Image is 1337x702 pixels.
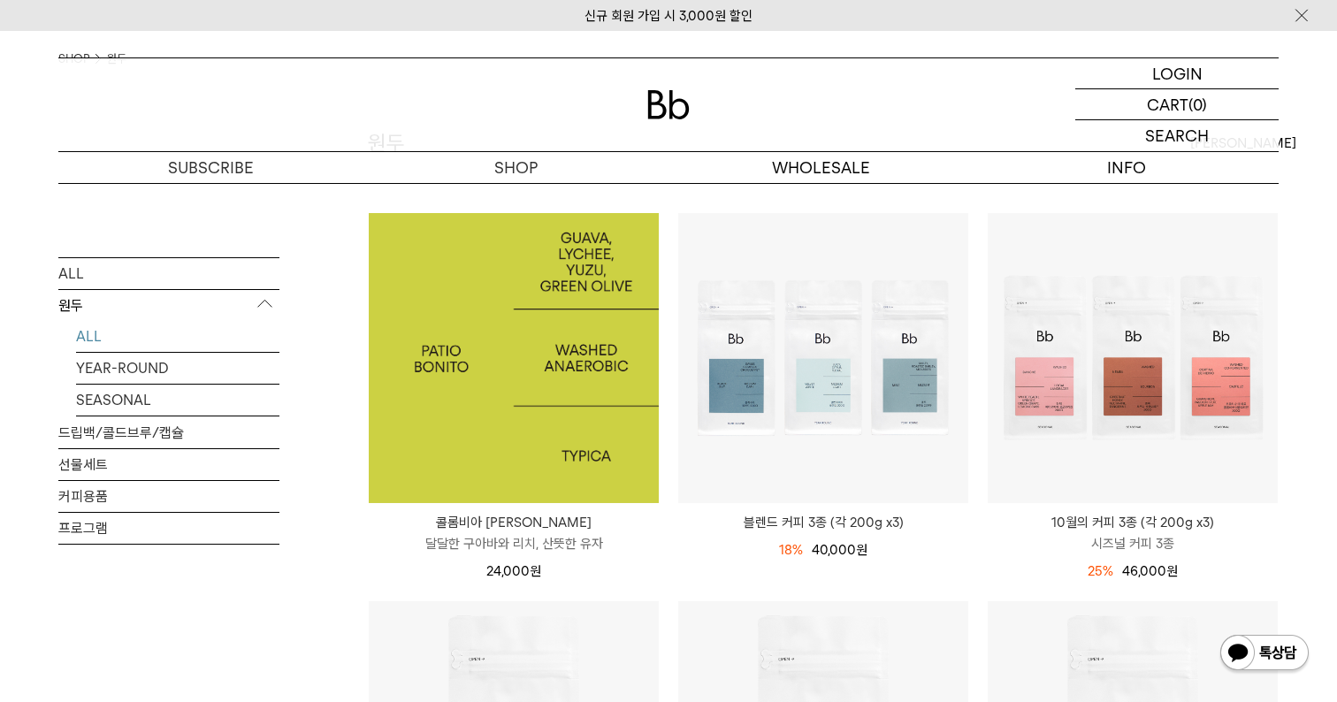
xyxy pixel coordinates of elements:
p: WHOLESALE [668,152,974,183]
a: 블렌드 커피 3종 (각 200g x3) [678,512,968,533]
a: 커피용품 [58,480,279,511]
a: SEASONAL [76,384,279,415]
p: 시즈널 커피 3종 [988,533,1278,554]
p: 10월의 커피 3종 (각 200g x3) [988,512,1278,533]
div: 18% [779,539,803,561]
a: CART (0) [1075,89,1279,120]
p: (0) [1188,89,1207,119]
a: 콜롬비아 파티오 보니토 [369,213,659,503]
p: SEARCH [1145,120,1209,151]
div: 25% [1088,561,1113,582]
span: 원 [856,542,867,558]
span: 46,000 [1122,563,1178,579]
img: 블렌드 커피 3종 (각 200g x3) [678,213,968,503]
img: 1000001276_add2_03.jpg [369,213,659,503]
p: 원두 [58,289,279,321]
a: ALL [76,320,279,351]
p: 콜롬비아 [PERSON_NAME] [369,512,659,533]
span: 원 [1166,563,1178,579]
a: YEAR-ROUND [76,352,279,383]
a: SHOP [363,152,668,183]
p: CART [1147,89,1188,119]
a: 드립백/콜드브루/캡슐 [58,416,279,447]
img: 로고 [647,90,690,119]
span: 40,000 [812,542,867,558]
a: LOGIN [1075,58,1279,89]
a: ALL [58,257,279,288]
a: 선물세트 [58,448,279,479]
p: LOGIN [1152,58,1203,88]
a: SUBSCRIBE [58,152,363,183]
a: 신규 회원 가입 시 3,000원 할인 [584,8,753,24]
p: INFO [974,152,1279,183]
p: 달달한 구아바와 리치, 산뜻한 유자 [369,533,659,554]
span: 원 [530,563,541,579]
span: 24,000 [486,563,541,579]
img: 카카오톡 채널 1:1 채팅 버튼 [1219,633,1310,675]
img: 10월의 커피 3종 (각 200g x3) [988,213,1278,503]
a: 콜롬비아 [PERSON_NAME] 달달한 구아바와 리치, 산뜻한 유자 [369,512,659,554]
a: 10월의 커피 3종 (각 200g x3) 시즈널 커피 3종 [988,512,1278,554]
a: 프로그램 [58,512,279,543]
